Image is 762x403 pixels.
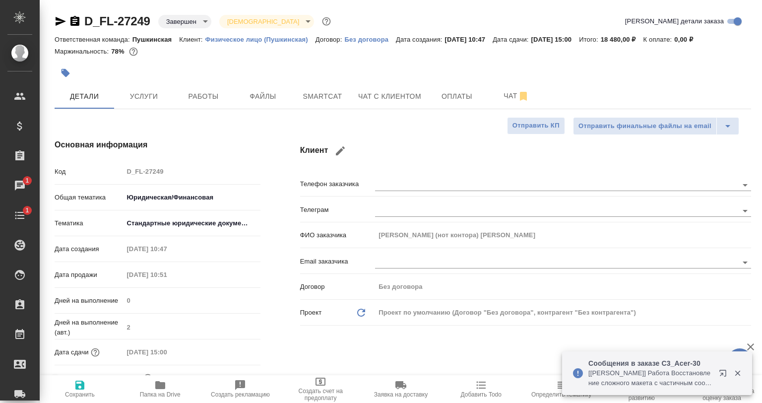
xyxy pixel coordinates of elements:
[123,215,260,232] div: Стандартные юридические документы, договоры, уставы
[521,375,602,403] button: Определить тематику
[738,256,752,269] button: Open
[55,270,123,280] p: Дата продажи
[55,62,76,84] button: Добавить тэг
[55,48,111,55] p: Маржинальность:
[573,117,717,135] button: Отправить финальные файлы на email
[531,36,579,43] p: [DATE] 15:00
[120,375,200,403] button: Папка на Drive
[320,15,333,28] button: Доп статусы указывают на важность/срочность заказа
[89,346,102,359] button: Если добавить услуги и заполнить их объемом, то дата рассчитается автоматически
[211,391,270,398] span: Создать рекламацию
[445,36,493,43] p: [DATE] 10:47
[375,304,751,321] div: Проект по умолчанию (Договор "Без договора", контрагент "Без контрагента")
[727,348,752,373] button: 🙏
[374,391,428,398] span: Заявка на доставку
[286,388,355,402] span: Создать счет на предоплату
[578,121,711,132] span: Отправить финальные файлы на email
[2,203,37,228] a: 1
[219,15,314,28] div: Завершен
[375,279,751,294] input: Пустое поле
[55,218,123,228] p: Тематика
[55,296,123,306] p: Дней на выполнение
[69,15,81,27] button: Скопировать ссылку
[433,90,481,103] span: Оплаты
[375,228,751,242] input: Пустое поле
[512,120,560,132] span: Отправить КП
[120,90,168,103] span: Услуги
[300,139,751,163] h4: Клиент
[123,189,260,206] div: Юридическая/Финансовая
[358,90,421,103] span: Чат с клиентом
[727,369,748,378] button: Закрыть
[132,36,180,43] p: Пушкинская
[300,179,376,189] p: Телефон заказчика
[300,282,376,292] p: Договор
[158,15,211,28] div: Завершен
[55,167,123,177] p: Код
[179,36,205,43] p: Клиент:
[344,36,396,43] p: Без договора
[573,117,739,135] div: split button
[579,36,600,43] p: Итого:
[200,375,281,403] button: Создать рекламацию
[61,90,108,103] span: Детали
[141,372,154,385] button: Выбери, если сб и вс нужно считать рабочими днями для выполнения заказа.
[239,90,287,103] span: Файлы
[224,17,302,26] button: [DEMOGRAPHIC_DATA]
[55,15,66,27] button: Скопировать ссылку для ЯМессенджера
[123,293,260,308] input: Пустое поле
[674,36,700,43] p: 0,00 ₽
[344,35,396,43] a: Без договора
[507,117,565,134] button: Отправить КП
[625,16,724,26] span: [PERSON_NAME] детали заказа
[55,193,123,202] p: Общая тематика
[123,242,210,256] input: Пустое поле
[84,14,150,28] a: D_FL-27249
[163,17,199,26] button: Завершен
[300,257,376,267] p: Email заказчика
[517,90,529,102] svg: Отписаться
[55,36,132,43] p: Ответственная команда:
[140,391,181,398] span: Папка на Drive
[55,347,89,357] p: Дата сдачи
[19,176,35,186] span: 1
[65,391,95,398] span: Сохранить
[280,375,361,403] button: Создать счет на предоплату
[205,36,316,43] p: Физическое лицо (Пушкинская)
[123,164,260,179] input: Пустое поле
[300,230,376,240] p: ФИО заказчика
[396,36,444,43] p: Дата создания:
[123,345,210,359] input: Пустое поле
[180,90,227,103] span: Работы
[738,178,752,192] button: Open
[55,318,123,337] p: Дней на выполнение (авт.)
[738,204,752,218] button: Open
[361,375,441,403] button: Заявка на доставку
[493,90,540,102] span: Чат
[461,391,502,398] span: Добавить Todo
[55,139,260,151] h4: Основная информация
[300,205,376,215] p: Телеграм
[300,308,322,318] p: Проект
[441,375,521,403] button: Добавить Todo
[316,36,345,43] p: Договор:
[601,36,643,43] p: 18 480,00 ₽
[299,90,346,103] span: Smartcat
[40,375,120,403] button: Сохранить
[588,358,712,368] p: Сообщения в заказе C3_Acer-30
[205,35,316,43] a: Физическое лицо (Пушкинская)
[531,391,591,398] span: Определить тематику
[123,320,260,335] input: Пустое поле
[588,368,712,388] p: [[PERSON_NAME]] Работа Восстановление сложного макета с частичным соответствием оформлению оригин...
[55,244,123,254] p: Дата создания
[643,36,675,43] p: К оплате:
[19,205,35,215] span: 1
[69,373,134,383] span: Учитывать выходные
[127,45,140,58] button: 3360.28 RUB;
[111,48,127,55] p: 78%
[713,363,737,387] button: Открыть в новой вкладке
[493,36,531,43] p: Дата сдачи:
[123,268,210,282] input: Пустое поле
[2,173,37,198] a: 1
